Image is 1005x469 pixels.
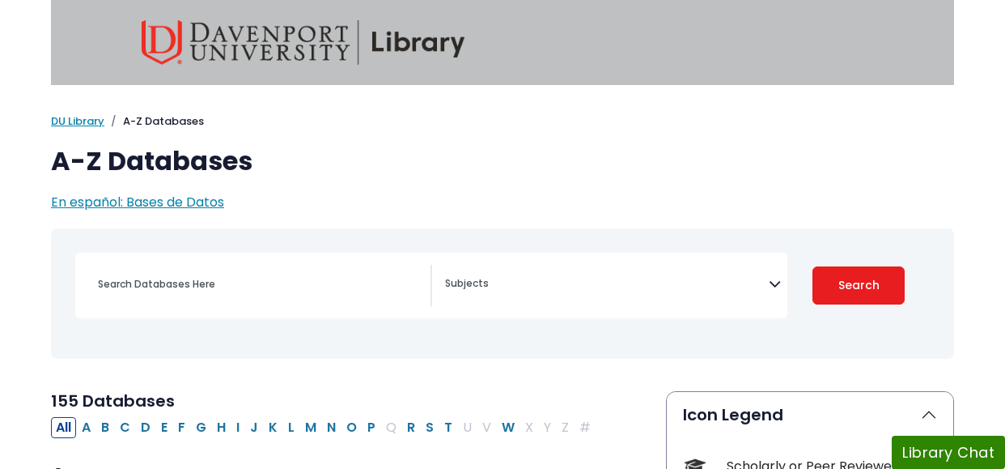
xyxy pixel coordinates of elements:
button: Filter Results I [231,417,244,438]
nav: breadcrumb [51,113,954,130]
button: Filter Results W [497,417,519,438]
button: Filter Results R [402,417,420,438]
button: Filter Results M [300,417,321,438]
img: Davenport University Library [142,20,465,65]
button: Filter Results D [136,417,155,438]
button: Filter Results P [363,417,380,438]
a: DU Library [51,113,104,129]
div: Alpha-list to filter by first letter of database name [51,417,597,436]
button: Filter Results G [191,417,211,438]
nav: Search filters [51,228,954,359]
button: Filter Results L [283,417,299,438]
button: Filter Results O [341,417,362,438]
button: Filter Results S [421,417,439,438]
button: Icon Legend [667,392,953,437]
button: Filter Results J [245,417,263,438]
button: Filter Results E [156,417,172,438]
textarea: Search [445,279,769,292]
button: Library Chat [892,436,1005,469]
span: 155 Databases [51,390,175,412]
button: Filter Results H [212,417,231,438]
button: Filter Results T [439,417,457,438]
button: Filter Results B [96,417,114,438]
button: Filter Results A [77,417,95,438]
h1: A-Z Databases [51,146,954,177]
li: A-Z Databases [104,113,204,130]
button: Filter Results K [264,417,282,438]
button: All [51,417,76,438]
button: Submit for Search Results [812,266,905,305]
button: Filter Results C [115,417,135,438]
button: Filter Results N [322,417,341,438]
a: En español: Bases de Datos [51,193,224,211]
button: Filter Results F [173,417,190,438]
input: Search database by title or keyword [88,272,430,296]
